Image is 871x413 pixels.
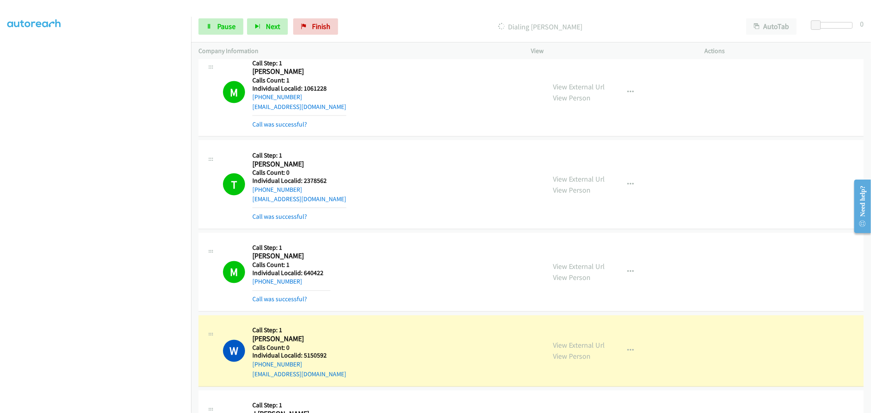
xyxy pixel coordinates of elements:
a: View Person [553,185,591,195]
h1: W [223,340,245,362]
span: Pause [217,22,236,31]
a: View External Url [553,174,605,184]
h5: Individual Localid: 1061228 [252,84,346,93]
iframe: Resource Center [848,174,871,239]
a: [PHONE_NUMBER] [252,278,302,286]
h5: Calls Count: 1 [252,261,330,269]
iframe: Dialpad [7,24,191,412]
h1: T [223,173,245,195]
h5: Individual Localid: 640422 [252,269,330,278]
h5: Calls Count: 0 [252,169,346,177]
h5: Call Step: 1 [252,402,391,410]
h5: Calls Count: 1 [252,76,346,84]
a: Pause [198,18,243,35]
h5: Individual Localid: 5150592 [252,352,346,360]
p: View [531,46,690,56]
h5: Individual Localid: 2378562 [252,177,346,185]
a: Call was successful? [252,120,307,128]
a: [PHONE_NUMBER] [252,186,302,193]
button: Next [247,18,288,35]
a: [PHONE_NUMBER] [252,361,302,369]
a: Finish [293,18,338,35]
p: Company Information [198,46,517,56]
a: [EMAIL_ADDRESS][DOMAIN_NAME] [252,371,346,378]
a: View Person [553,352,591,361]
h5: Call Step: 1 [252,151,346,160]
a: [EMAIL_ADDRESS][DOMAIN_NAME] [252,103,346,111]
a: Call was successful? [252,213,307,220]
h1: M [223,81,245,103]
h2: [PERSON_NAME] [252,252,330,261]
h5: Call Step: 1 [252,244,330,252]
h2: [PERSON_NAME] [252,335,330,344]
h2: [PERSON_NAME] [252,160,330,169]
a: View Person [553,273,591,282]
a: [EMAIL_ADDRESS][DOMAIN_NAME] [252,195,346,203]
div: Delay between calls (in seconds) [815,22,853,29]
a: View External Url [553,341,605,350]
h1: M [223,261,245,283]
h5: Call Step: 1 [252,326,346,335]
p: Dialing [PERSON_NAME] [349,21,731,32]
a: View External Url [553,262,605,271]
span: Next [266,22,280,31]
h2: [PERSON_NAME] [252,67,330,76]
div: 0 [860,18,864,29]
a: Call was successful? [252,295,307,303]
span: Finish [312,22,330,31]
button: AutoTab [746,18,797,35]
a: View External Url [553,82,605,91]
p: Actions [705,46,864,56]
h5: Call Step: 1 [252,59,346,67]
a: [PHONE_NUMBER] [252,93,302,101]
a: View Person [553,93,591,102]
h5: Calls Count: 0 [252,344,346,352]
